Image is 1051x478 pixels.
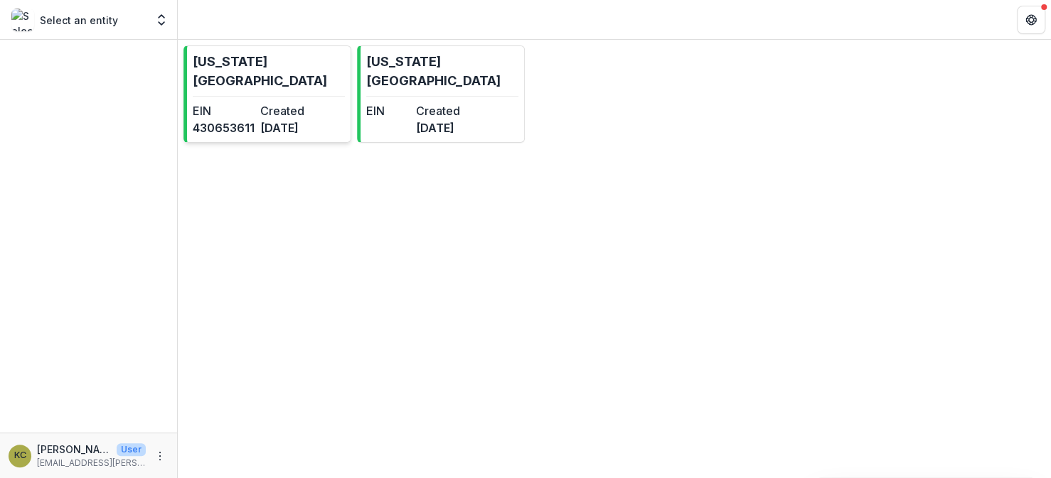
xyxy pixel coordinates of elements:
[416,119,460,136] dd: [DATE]
[193,102,255,119] dt: EIN
[357,45,525,143] a: [US_STATE][GEOGRAPHIC_DATA]EINCreated[DATE]
[260,102,322,119] dt: Created
[193,119,255,136] dd: 430653611
[416,102,460,119] dt: Created
[37,442,111,457] p: [PERSON_NAME]
[117,443,146,456] p: User
[37,457,146,469] p: [EMAIL_ADDRESS][PERSON_NAME][DOMAIN_NAME]
[366,102,410,119] dt: EIN
[11,9,34,31] img: Select an entity
[1017,6,1045,34] button: Get Help
[260,119,322,136] dd: [DATE]
[366,52,518,90] p: [US_STATE][GEOGRAPHIC_DATA]
[151,6,171,34] button: Open entity switcher
[151,447,169,465] button: More
[183,45,351,143] a: [US_STATE][GEOGRAPHIC_DATA]EIN430653611Created[DATE]
[14,451,26,460] div: Kateri Chapman-Kramer
[40,13,118,28] p: Select an entity
[193,52,345,90] p: [US_STATE][GEOGRAPHIC_DATA]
